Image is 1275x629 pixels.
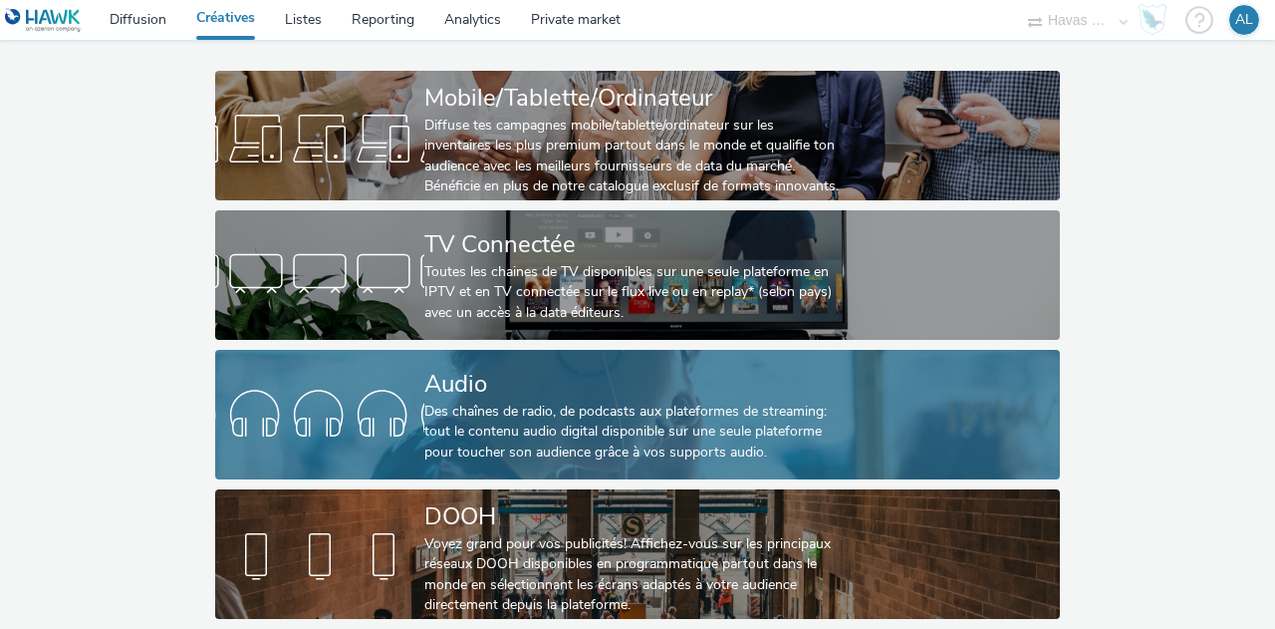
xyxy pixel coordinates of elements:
[215,489,1061,619] a: DOOHVoyez grand pour vos publicités! Affichez-vous sur les principaux réseaux DOOH disponibles en...
[1138,4,1175,36] a: Hawk Academy
[424,116,843,197] div: Diffuse tes campagnes mobile/tablette/ordinateur sur les inventaires les plus premium partout dan...
[215,350,1061,479] a: AudioDes chaînes de radio, de podcasts aux plateformes de streaming: tout le contenu audio digita...
[1138,4,1167,36] img: Hawk Academy
[424,262,843,323] div: Toutes les chaines de TV disponibles sur une seule plateforme en IPTV et en TV connectée sur le f...
[5,8,82,33] img: undefined Logo
[424,499,843,534] div: DOOH
[424,227,843,262] div: TV Connectée
[215,71,1061,200] a: Mobile/Tablette/OrdinateurDiffuse tes campagnes mobile/tablette/ordinateur sur les inventaires le...
[424,402,843,463] div: Des chaînes de radio, de podcasts aux plateformes de streaming: tout le contenu audio digital dis...
[424,367,843,402] div: Audio
[1235,5,1253,35] div: AL
[424,81,843,116] div: Mobile/Tablette/Ordinateur
[424,534,843,616] div: Voyez grand pour vos publicités! Affichez-vous sur les principaux réseaux DOOH disponibles en pro...
[215,210,1061,340] a: TV ConnectéeToutes les chaines de TV disponibles sur une seule plateforme en IPTV et en TV connec...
